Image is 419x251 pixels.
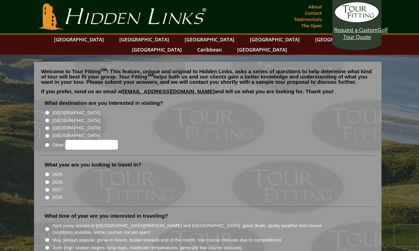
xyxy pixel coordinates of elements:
a: [EMAIL_ADDRESS][DOMAIN_NAME] [123,88,215,94]
label: 2025 [52,171,62,178]
label: [GEOGRAPHIC_DATA] [52,132,100,139]
label: [GEOGRAPHIC_DATA] [52,124,100,131]
a: [GEOGRAPHIC_DATA] [312,34,368,45]
p: Welcome to Tour Fitting ! This feature, unique and original to Hidden Links, asks a series of que... [41,69,374,84]
label: 2028 [52,194,62,201]
a: Testimonials [292,14,324,24]
a: The Open [300,21,324,30]
label: Other: [52,140,118,150]
input: Other: [65,140,118,150]
label: What destination are you interested in visiting? [45,100,163,107]
span: Request a Custom [334,26,378,33]
a: [GEOGRAPHIC_DATA] [128,45,185,55]
label: What year are you looking to travel in? [45,161,141,168]
p: If you prefer, send us an email at and tell us what you are looking for. Thank you! [41,89,374,99]
label: April (easy access to [GEOGRAPHIC_DATA][PERSON_NAME] and [GEOGRAPHIC_DATA], great deals, spotty w... [52,222,334,236]
a: Caribbean [194,45,225,55]
sup: SM [101,68,107,72]
label: [GEOGRAPHIC_DATA] [52,109,100,116]
a: [GEOGRAPHIC_DATA] [116,34,173,45]
a: [GEOGRAPHIC_DATA] [181,34,238,45]
label: 2027 [52,186,62,193]
a: About [307,2,324,12]
label: What time of year are you interested in traveling? [45,212,168,219]
a: [GEOGRAPHIC_DATA] [234,45,291,55]
a: Request a CustomGolf Tour Quote [334,2,380,40]
a: [GEOGRAPHIC_DATA] [51,34,107,45]
label: 2026 [52,179,62,186]
label: May (always popular, gorse in bloom, busier towards end of the month, few course closures due to ... [52,237,281,244]
a: Contact [303,8,324,18]
label: [GEOGRAPHIC_DATA] [52,117,100,124]
a: [GEOGRAPHIC_DATA] [246,34,303,45]
sup: SM [147,73,153,77]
